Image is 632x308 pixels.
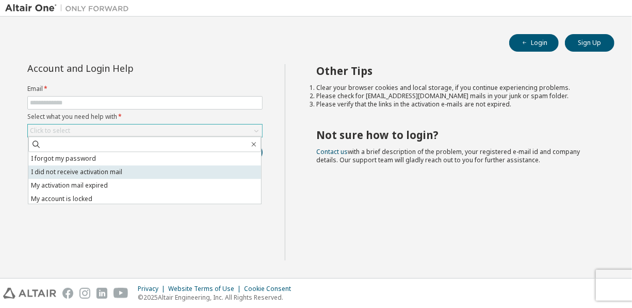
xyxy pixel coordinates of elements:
label: Select what you need help with [27,113,263,121]
label: Email [27,85,263,93]
img: Altair One [5,3,134,13]
img: facebook.svg [62,288,73,299]
h2: Other Tips [316,64,596,78]
li: I forgot my password [28,152,261,165]
h2: Not sure how to login? [316,128,596,142]
p: © 2025 Altair Engineering, Inc. All Rights Reserved. [138,293,297,302]
img: altair_logo.svg [3,288,56,299]
div: Click to select [30,127,70,135]
img: instagram.svg [79,288,90,299]
a: Contact us [316,147,348,156]
li: Clear your browser cookies and local storage, if you continue experiencing problems. [316,84,596,92]
div: Click to select [28,125,262,137]
li: Please verify that the links in the activation e-mails are not expired. [316,100,596,109]
button: Sign Up [565,34,614,52]
img: youtube.svg [114,288,128,299]
div: Privacy [138,285,168,293]
div: Account and Login Help [27,64,216,72]
div: Website Terms of Use [168,285,244,293]
button: Login [509,34,559,52]
span: with a brief description of the problem, your registered e-mail id and company details. Our suppo... [316,147,580,164]
img: linkedin.svg [96,288,107,299]
li: Please check for [EMAIL_ADDRESS][DOMAIN_NAME] mails in your junk or spam folder. [316,92,596,100]
div: Cookie Consent [244,285,297,293]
